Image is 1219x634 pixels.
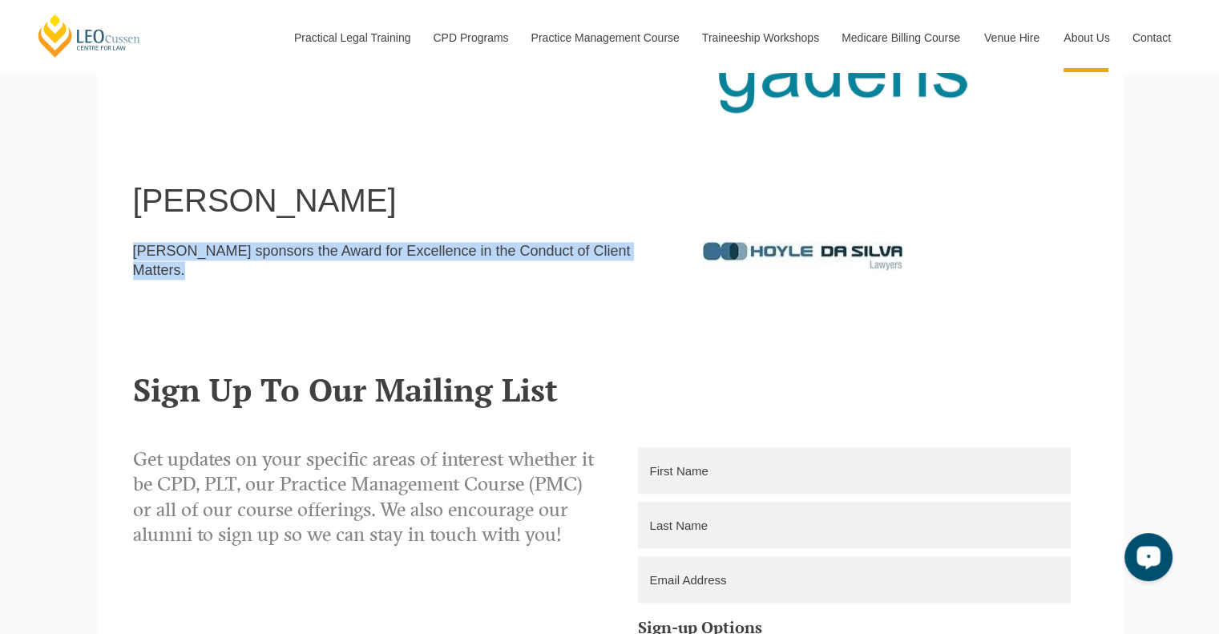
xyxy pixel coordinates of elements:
[36,13,143,59] a: [PERSON_NAME] Centre for Law
[638,447,1071,494] input: First Name
[133,447,598,547] p: Get updates on your specific areas of interest whether it be CPD, PLT, our Practice Management Co...
[690,3,829,72] a: Traineeship Workshops
[829,3,972,72] a: Medicare Billing Course
[282,3,422,72] a: Practical Legal Training
[133,372,1087,407] h2: Sign Up To Our Mailing List
[972,3,1051,72] a: Venue Hire
[1112,527,1179,594] iframe: LiveChat chat widget
[638,556,1071,603] input: Email Address
[1120,3,1183,72] a: Contact
[638,502,1071,548] input: Last Name
[1051,3,1120,72] a: About Us
[133,183,1087,218] h1: [PERSON_NAME]
[421,3,519,72] a: CPD Programs
[519,3,690,72] a: Practice Management Course
[133,242,680,280] p: [PERSON_NAME] sponsors the Award for Excellence in the Conduct of Client Matters.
